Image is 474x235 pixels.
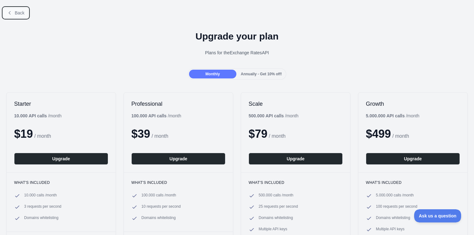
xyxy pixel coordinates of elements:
div: / month [249,113,298,119]
h2: Scale [249,100,343,108]
b: 5.000.000 API calls [366,113,405,118]
iframe: Toggle Customer Support [414,209,461,222]
b: 500.000 API calls [249,113,284,118]
div: / month [366,113,419,119]
span: $ 499 [366,127,391,140]
div: / month [131,113,181,119]
h2: Professional [131,100,225,108]
h2: Growth [366,100,460,108]
span: $ 79 [249,127,267,140]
